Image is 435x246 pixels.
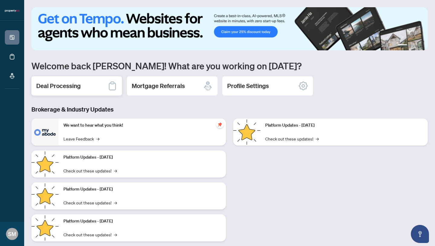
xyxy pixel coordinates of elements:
[410,44,412,47] button: 2
[114,199,117,206] span: →
[132,82,185,90] h2: Mortgage Referrals
[5,9,19,13] img: logo
[96,135,99,142] span: →
[419,44,422,47] button: 4
[63,154,221,161] p: Platform Updates - [DATE]
[265,122,423,129] p: Platform Updates - [DATE]
[398,44,407,47] button: 1
[63,186,221,193] p: Platform Updates - [DATE]
[31,182,59,210] img: Platform Updates - July 21, 2025
[63,122,221,129] p: We want to hear what you think!
[316,135,319,142] span: →
[63,167,117,174] a: Check out these updates!→
[63,231,117,238] a: Check out these updates!→
[114,231,117,238] span: →
[114,167,117,174] span: →
[31,105,428,114] h3: Brokerage & Industry Updates
[31,214,59,241] img: Platform Updates - July 8, 2025
[216,121,224,128] span: pushpin
[31,150,59,178] img: Platform Updates - September 16, 2025
[31,118,59,146] img: We want to hear what you think!
[36,82,81,90] h2: Deal Processing
[233,118,260,146] img: Platform Updates - June 23, 2025
[411,225,429,243] button: Open asap
[414,44,417,47] button: 3
[63,135,99,142] a: Leave Feedback→
[63,199,117,206] a: Check out these updates!→
[8,230,16,238] span: SM
[265,135,319,142] a: Check out these updates!→
[31,7,428,50] img: Slide 0
[31,60,428,71] h1: Welcome back [PERSON_NAME]! What are you working on [DATE]?
[227,82,269,90] h2: Profile Settings
[63,218,221,225] p: Platform Updates - [DATE]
